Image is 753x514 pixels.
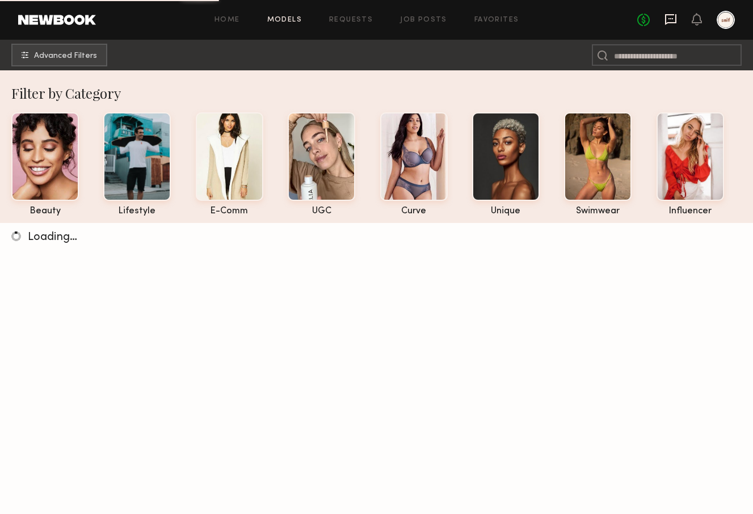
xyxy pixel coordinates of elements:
[329,16,373,24] a: Requests
[474,16,519,24] a: Favorites
[267,16,302,24] a: Models
[11,207,79,216] div: beauty
[657,207,724,216] div: influencer
[34,52,97,60] span: Advanced Filters
[400,16,447,24] a: Job Posts
[196,207,263,216] div: e-comm
[103,207,171,216] div: lifestyle
[380,207,448,216] div: curve
[288,207,355,216] div: UGC
[11,44,107,66] button: Advanced Filters
[472,207,540,216] div: unique
[564,207,632,216] div: swimwear
[28,232,77,243] span: Loading…
[11,84,753,102] div: Filter by Category
[214,16,240,24] a: Home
